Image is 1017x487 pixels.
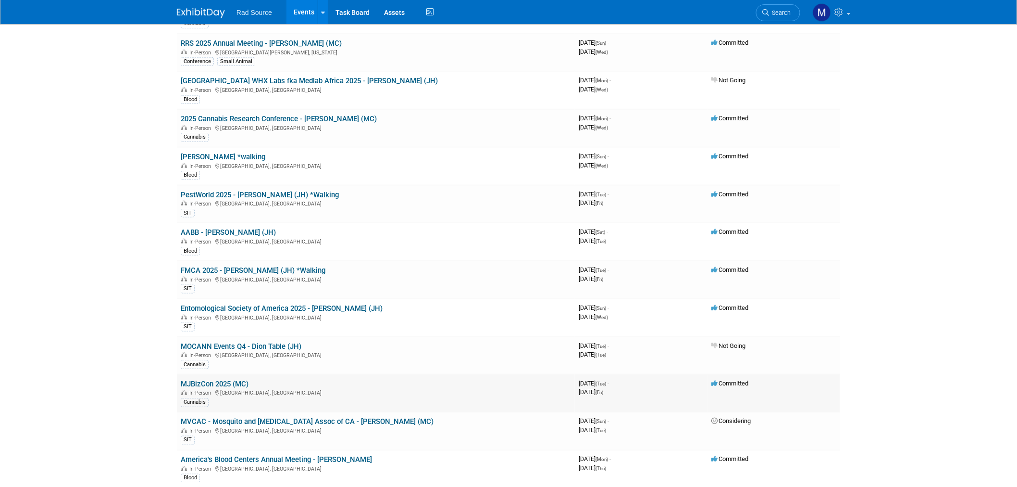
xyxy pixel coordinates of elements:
[579,418,609,425] span: [DATE]
[181,133,209,141] div: Cannabis
[189,125,214,131] span: In-Person
[181,304,383,313] a: Entomological Society of America 2025 - [PERSON_NAME] (JH)
[181,163,187,168] img: In-Person Event
[595,40,606,46] span: (Sun)
[579,313,608,320] span: [DATE]
[595,78,608,83] span: (Mon)
[595,352,606,358] span: (Tue)
[595,315,608,320] span: (Wed)
[579,153,609,160] span: [DATE]
[181,87,187,92] img: In-Person Event
[711,191,748,198] span: Committed
[579,342,609,349] span: [DATE]
[711,115,748,122] span: Committed
[181,191,339,199] a: PestWorld 2025 - [PERSON_NAME] (JH) *Walking
[181,153,265,161] a: [PERSON_NAME] *walking
[595,154,606,159] span: (Sun)
[579,199,603,206] span: [DATE]
[711,39,748,46] span: Committed
[181,228,276,237] a: AABB - [PERSON_NAME] (JH)
[579,427,606,434] span: [DATE]
[181,390,187,395] img: In-Person Event
[711,456,748,463] span: Committed
[181,456,372,464] a: America's Blood Centers Annual Meeting - [PERSON_NAME]
[181,39,342,48] a: RRS 2025 Annual Meeting - [PERSON_NAME] (MC)
[579,48,608,55] span: [DATE]
[189,50,214,56] span: In-Person
[181,171,200,179] div: Blood
[609,115,611,122] span: -
[595,457,608,462] span: (Mon)
[608,153,609,160] span: -
[711,153,748,160] span: Committed
[579,380,609,387] span: [DATE]
[181,57,214,66] div: Conference
[595,163,608,168] span: (Wed)
[181,380,248,388] a: MJBizCon 2025 (MC)
[595,277,603,282] span: (Fri)
[181,389,571,397] div: [GEOGRAPHIC_DATA], [GEOGRAPHIC_DATA]
[181,466,187,471] img: In-Person Event
[595,466,606,472] span: (Thu)
[181,48,571,56] div: [GEOGRAPHIC_DATA][PERSON_NAME], [US_STATE]
[756,4,800,21] a: Search
[181,465,571,473] div: [GEOGRAPHIC_DATA], [GEOGRAPHIC_DATA]
[607,228,608,235] span: -
[181,209,195,218] div: SIT
[181,201,187,205] img: In-Person Event
[579,162,608,169] span: [DATE]
[181,199,571,207] div: [GEOGRAPHIC_DATA], [GEOGRAPHIC_DATA]
[181,275,571,283] div: [GEOGRAPHIC_DATA], [GEOGRAPHIC_DATA]
[181,86,571,93] div: [GEOGRAPHIC_DATA], [GEOGRAPHIC_DATA]
[181,124,571,131] div: [GEOGRAPHIC_DATA], [GEOGRAPHIC_DATA]
[181,352,187,357] img: In-Person Event
[595,192,606,197] span: (Tue)
[579,191,609,198] span: [DATE]
[711,304,748,311] span: Committed
[181,284,195,293] div: SIT
[595,390,603,396] span: (Fri)
[189,352,214,359] span: In-Person
[181,313,571,321] div: [GEOGRAPHIC_DATA], [GEOGRAPHIC_DATA]
[579,465,606,472] span: [DATE]
[769,9,791,16] span: Search
[189,239,214,245] span: In-Person
[595,268,606,273] span: (Tue)
[711,228,748,235] span: Committed
[579,266,609,273] span: [DATE]
[181,115,377,123] a: 2025 Cannabis Research Conference - [PERSON_NAME] (MC)
[609,456,611,463] span: -
[579,389,603,396] span: [DATE]
[181,239,187,243] img: In-Person Event
[579,115,611,122] span: [DATE]
[579,77,611,84] span: [DATE]
[595,428,606,434] span: (Tue)
[181,277,187,282] img: In-Person Event
[189,277,214,283] span: In-Person
[181,360,209,369] div: Cannabis
[579,456,611,463] span: [DATE]
[579,275,603,282] span: [DATE]
[181,95,200,104] div: Blood
[595,306,606,311] span: (Sun)
[217,57,255,66] div: Small Animal
[181,266,325,275] a: FMCA 2025 - [PERSON_NAME] (JH) *Walking
[236,9,272,16] span: Rad Source
[181,474,200,483] div: Blood
[189,163,214,169] span: In-Person
[608,266,609,273] span: -
[608,39,609,46] span: -
[609,77,611,84] span: -
[181,77,438,85] a: [GEOGRAPHIC_DATA] WHX Labs fka Medlab Africa 2025 - [PERSON_NAME] (JH)
[181,351,571,359] div: [GEOGRAPHIC_DATA], [GEOGRAPHIC_DATA]
[181,428,187,433] img: In-Person Event
[181,247,200,256] div: Blood
[189,428,214,435] span: In-Person
[608,342,609,349] span: -
[595,201,603,206] span: (Fri)
[595,87,608,92] span: (Wed)
[595,50,608,55] span: (Wed)
[181,427,571,435] div: [GEOGRAPHIC_DATA], [GEOGRAPHIC_DATA]
[595,344,606,349] span: (Tue)
[608,418,609,425] span: -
